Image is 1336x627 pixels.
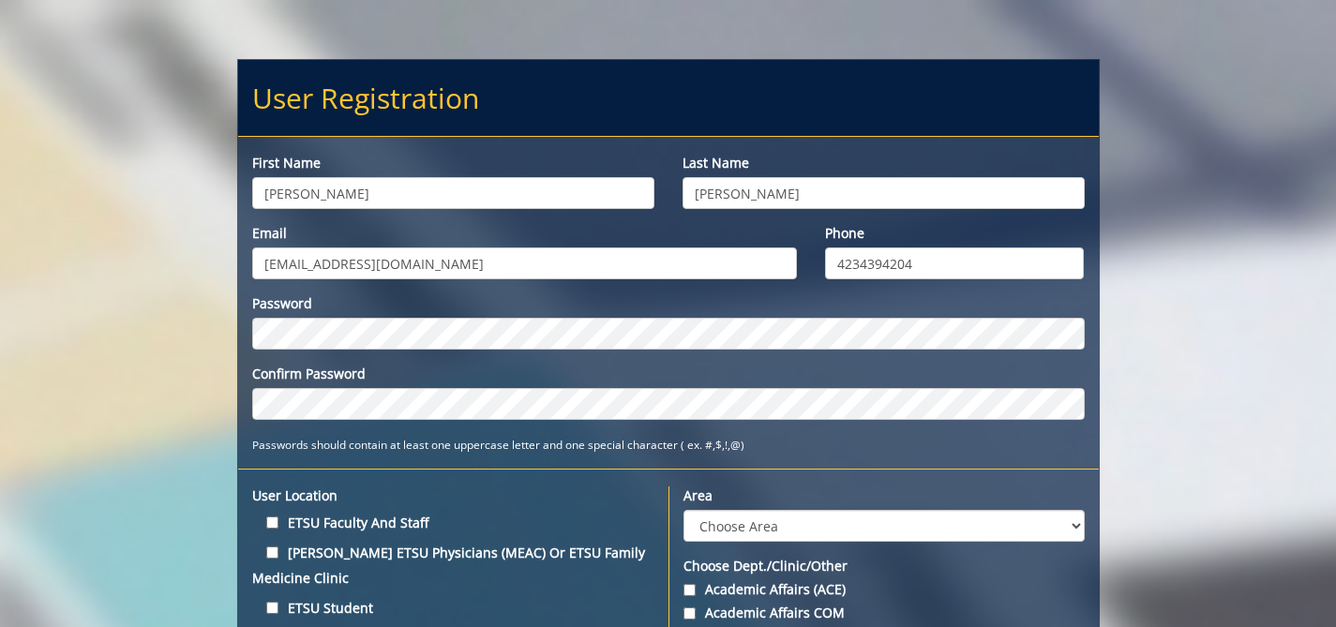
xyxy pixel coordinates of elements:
[683,580,1085,599] label: Academic Affairs (ACE)
[825,224,1084,243] label: Phone
[252,486,654,505] label: User location
[683,557,1085,575] label: Choose Dept./Clinic/Other
[252,294,1085,313] label: Password
[252,365,1085,383] label: Confirm Password
[252,510,654,535] label: ETSU Faculty and Staff
[683,154,1085,172] label: Last name
[238,60,1099,136] h2: User Registration
[252,595,654,620] label: ETSU Student
[683,486,1085,505] label: Area
[252,154,654,172] label: First name
[252,224,798,243] label: Email
[252,540,654,590] label: [PERSON_NAME] ETSU Physicians (MEAC) or ETSU Family Medicine Clinic
[683,604,1085,622] label: Academic Affairs COM
[252,437,744,452] small: Passwords should contain at least one uppercase letter and one special character ( ex. #,$,!,@)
